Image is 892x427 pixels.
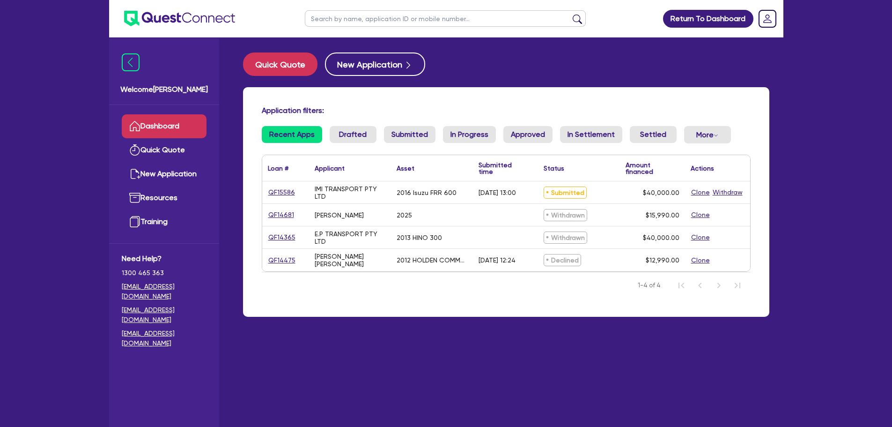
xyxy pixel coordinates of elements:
button: Previous Page [691,276,709,295]
span: Need Help? [122,253,206,264]
a: [EMAIL_ADDRESS][DOMAIN_NAME] [122,329,206,348]
div: Loan # [268,165,288,172]
div: [PERSON_NAME] [315,211,364,219]
img: resources [129,192,140,203]
span: $15,990.00 [646,211,679,219]
div: 2025 [397,211,412,219]
a: Submitted [384,126,435,143]
span: $40,000.00 [643,189,679,196]
div: [PERSON_NAME] [PERSON_NAME] [315,253,385,268]
span: Withdrawn [544,209,587,221]
a: In Settlement [560,126,622,143]
h4: Application filters: [262,106,751,115]
div: Amount financed [626,162,679,175]
div: 2012 HOLDEN COMMODORE [397,256,467,264]
a: Settled [630,126,677,143]
div: [DATE] 12:24 [479,256,516,264]
div: 2013 HINO 300 [397,234,442,241]
div: Actions [691,165,714,172]
div: [DATE] 13:00 [479,189,516,196]
img: training [129,216,140,227]
a: Return To Dashboard [663,10,753,28]
a: Training [122,210,206,234]
a: Approved [503,126,553,143]
div: Submitted time [479,162,524,175]
a: In Progress [443,126,496,143]
button: Clone [691,210,710,220]
a: Dashboard [122,114,206,138]
span: 1300 465 363 [122,268,206,278]
span: $40,000.00 [643,234,679,241]
a: [EMAIL_ADDRESS][DOMAIN_NAME] [122,305,206,325]
a: Quick Quote [243,52,325,76]
a: Quick Quote [122,138,206,162]
a: Drafted [330,126,376,143]
span: 1-4 of 4 [638,281,661,290]
a: New Application [122,162,206,186]
img: quest-connect-logo-blue [124,11,235,26]
a: QF14475 [268,255,296,266]
input: Search by name, application ID or mobile number... [305,10,586,27]
div: 2016 Isuzu FRR 600 [397,189,457,196]
button: Next Page [709,276,728,295]
button: Clone [691,232,710,243]
div: E.P TRANSPORT PTY LTD [315,230,385,245]
img: icon-menu-close [122,53,140,71]
button: Dropdown toggle [684,126,731,143]
button: Last Page [728,276,747,295]
span: $12,990.00 [646,256,679,264]
button: Clone [691,187,710,198]
button: Clone [691,255,710,266]
a: QF14365 [268,232,296,243]
img: new-application [129,168,140,180]
span: Withdrawn [544,232,587,244]
a: Resources [122,186,206,210]
button: Withdraw [712,187,743,198]
a: Recent Apps [262,126,322,143]
div: Asset [397,165,414,172]
a: [EMAIL_ADDRESS][DOMAIN_NAME] [122,282,206,301]
button: New Application [325,52,425,76]
img: quick-quote [129,144,140,156]
button: Quick Quote [243,52,317,76]
div: Status [544,165,564,172]
a: QF15586 [268,187,295,198]
div: Applicant [315,165,345,172]
span: Welcome [PERSON_NAME] [120,84,208,95]
a: QF14681 [268,210,295,220]
span: Submitted [544,187,587,199]
span: Declined [544,254,581,266]
a: Dropdown toggle [755,7,780,31]
div: IMI TRANSPORT PTY LTD [315,185,385,200]
button: First Page [672,276,691,295]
